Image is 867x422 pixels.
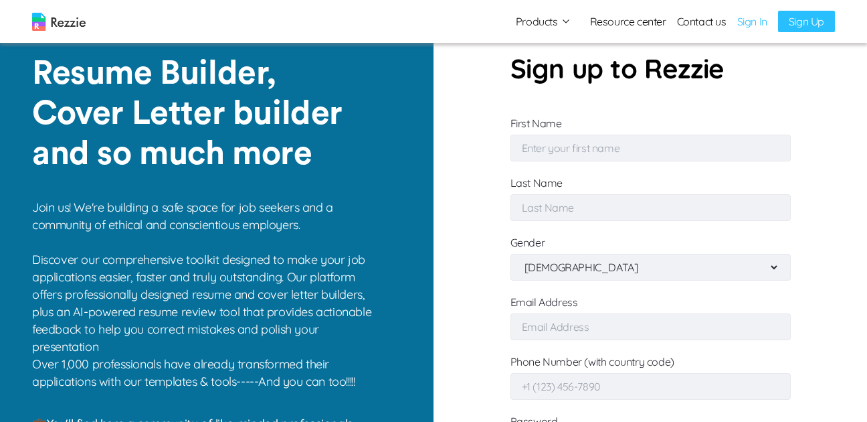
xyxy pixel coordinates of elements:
[510,313,791,340] input: Email Address
[510,117,791,155] label: First Name
[510,373,791,400] input: Phone Number (with country code)
[32,199,381,356] p: Join us! We're building a safe space for job seekers and a community of ethical and conscientious...
[32,13,86,31] img: logo
[510,295,791,334] label: Email Address
[32,54,366,174] p: Resume Builder, Cover Letter builder and so much more
[32,356,381,391] p: Over 1,000 professionals have already transformed their applications with our templates & tools--...
[510,194,791,221] input: Last Name
[510,355,791,393] label: Phone Number (with country code)
[590,13,666,29] a: Resource center
[510,236,545,249] label: Gender
[510,135,791,161] input: First Name
[510,176,791,214] label: Last Name
[778,11,835,32] a: Sign Up
[516,13,571,29] button: Products
[737,13,767,29] a: Sign In
[677,13,727,29] a: Contact us
[510,48,791,88] p: Sign up to Rezzie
